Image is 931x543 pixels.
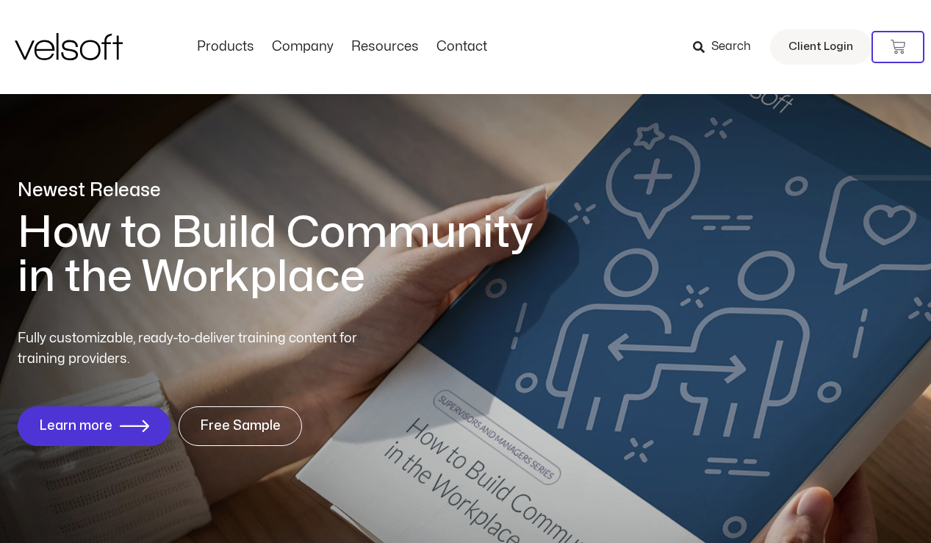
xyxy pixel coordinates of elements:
a: Search [693,35,761,60]
a: Free Sample [179,406,302,446]
a: Client Login [770,29,871,65]
p: Fully customizable, ready-to-deliver training content for training providers. [18,328,384,370]
span: Search [711,37,751,57]
a: ContactMenu Toggle [428,39,496,55]
a: CompanyMenu Toggle [263,39,342,55]
img: Velsoft Training Materials [15,33,123,60]
span: Free Sample [200,419,281,434]
span: Learn more [39,419,112,434]
a: Learn more [18,406,170,446]
nav: Menu [188,39,496,55]
a: ResourcesMenu Toggle [342,39,428,55]
span: Client Login [788,37,853,57]
h1: How to Build Community in the Workplace [18,211,554,299]
a: ProductsMenu Toggle [188,39,263,55]
p: Newest Release [18,178,554,204]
